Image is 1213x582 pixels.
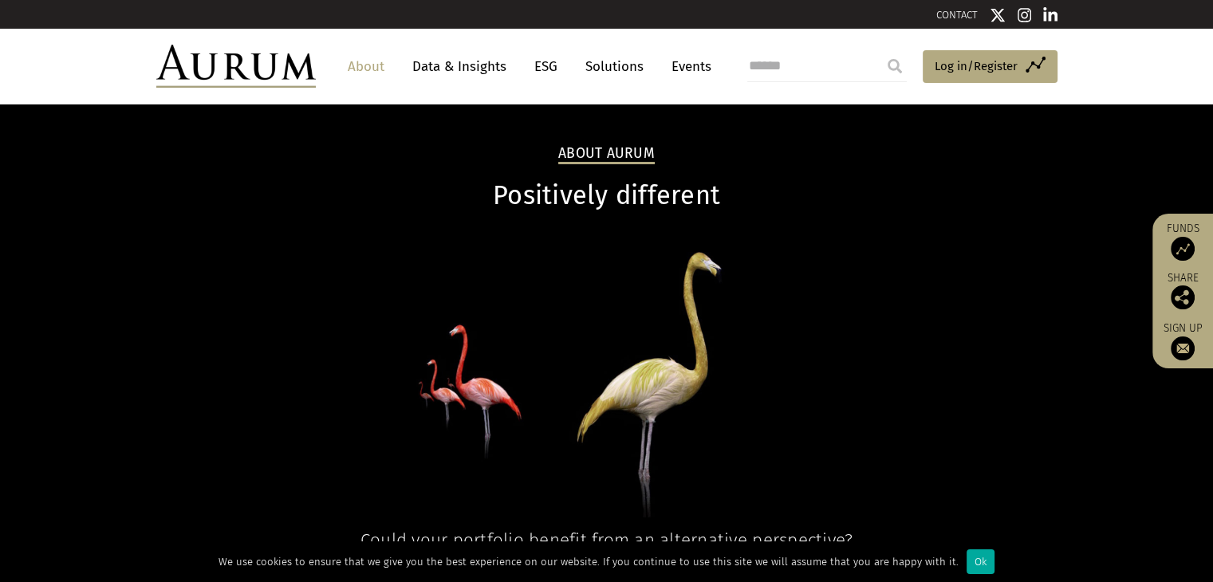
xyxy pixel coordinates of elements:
h1: Positively different [156,180,1057,211]
a: ESG [526,52,565,81]
img: Sign up to our newsletter [1171,336,1195,360]
img: Linkedin icon [1043,7,1057,23]
a: Data & Insights [404,52,514,81]
div: Share [1160,273,1205,309]
img: Aurum [156,45,316,88]
a: Solutions [577,52,652,81]
h4: Could your portfolio benefit from an alternative perspective? [156,529,1057,551]
img: Instagram icon [1018,7,1032,23]
img: Share this post [1171,285,1195,309]
a: About [340,52,392,81]
a: Funds [1160,222,1205,261]
a: Events [664,52,711,81]
img: Twitter icon [990,7,1006,23]
img: Access Funds [1171,237,1195,261]
input: Submit [879,50,911,82]
h2: About Aurum [558,145,655,164]
a: CONTACT [936,9,978,21]
span: Log in/Register [935,57,1018,76]
a: Log in/Register [923,50,1057,84]
div: Ok [967,549,994,574]
a: Sign up [1160,321,1205,360]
